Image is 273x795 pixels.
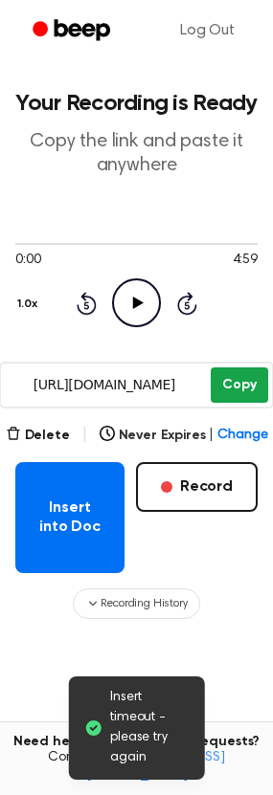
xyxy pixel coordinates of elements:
a: Beep [19,12,127,50]
p: Copy the link and paste it anywhere [15,130,258,178]
button: Insert into Doc [15,462,125,573]
span: | [81,424,88,447]
span: Insert timeout - please try again [110,688,190,768]
span: Recording History [101,595,187,612]
a: [EMAIL_ADDRESS][DOMAIN_NAME] [86,751,225,782]
span: Contact us [11,750,262,784]
h1: Your Recording is Ready [15,92,258,115]
button: Delete [6,426,70,446]
button: 1.0x [15,288,44,320]
span: Change [217,426,267,446]
a: Log Out [161,8,254,54]
button: Recording History [73,588,199,619]
span: | [209,426,214,446]
span: 4:59 [233,251,258,271]
button: Copy [211,367,267,403]
span: 0:00 [15,251,40,271]
button: Never Expires|Change [100,426,268,446]
button: Record [136,462,258,512]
